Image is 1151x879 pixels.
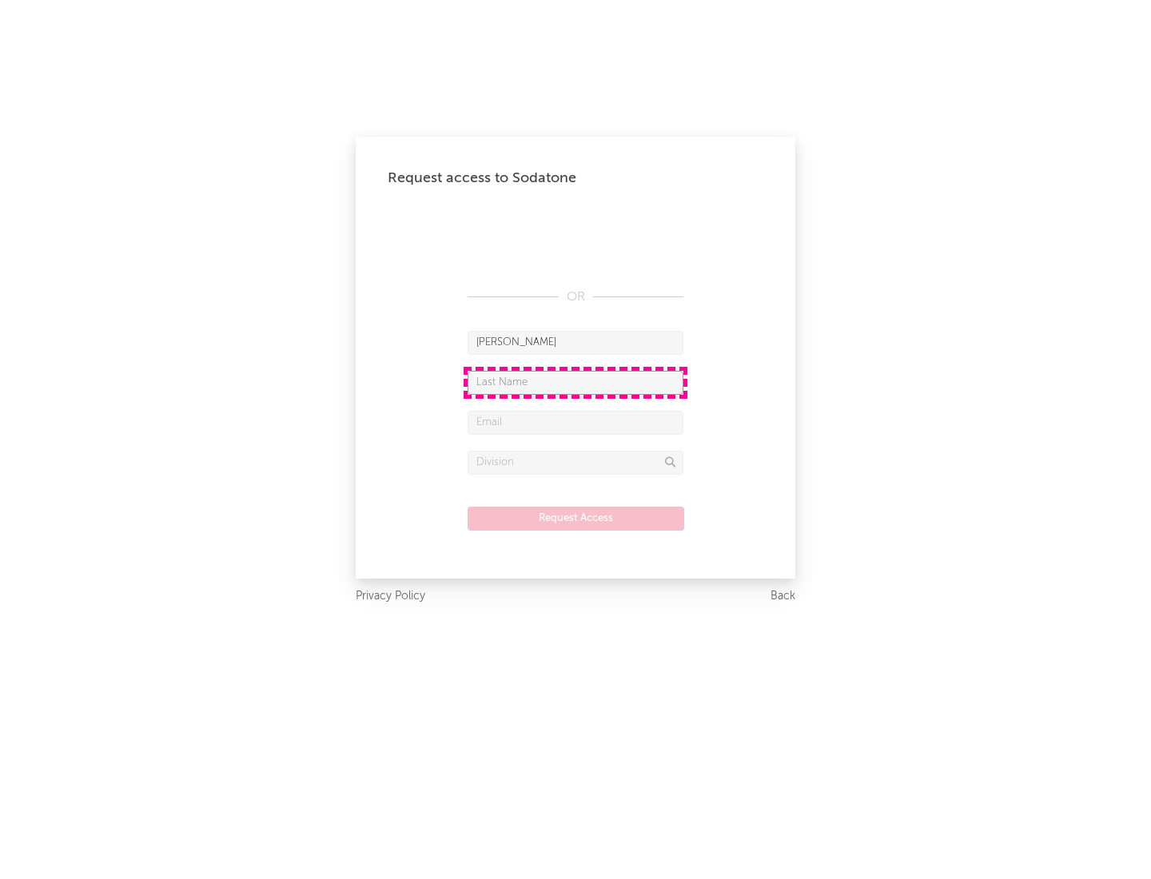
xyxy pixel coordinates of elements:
a: Privacy Policy [356,587,425,607]
a: Back [771,587,795,607]
input: Email [468,411,683,435]
input: Division [468,451,683,475]
input: First Name [468,331,683,355]
input: Last Name [468,371,683,395]
div: Request access to Sodatone [388,169,763,188]
div: OR [468,288,683,307]
button: Request Access [468,507,684,531]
